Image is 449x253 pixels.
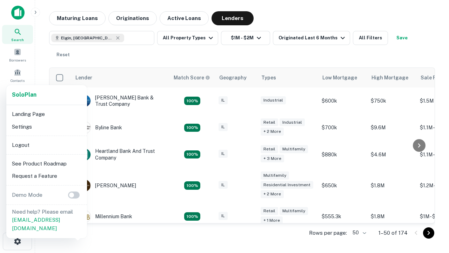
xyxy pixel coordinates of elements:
[12,91,36,98] strong: Solo Plan
[9,121,84,133] li: Settings
[12,91,36,99] a: SoloPlan
[9,191,45,199] p: Demo Mode
[9,170,84,182] li: Request a Feature
[9,139,84,151] li: Logout
[9,157,84,170] li: See Product Roadmap
[12,217,60,231] a: [EMAIL_ADDRESS][DOMAIN_NAME]
[12,208,81,233] p: Need help? Please email
[414,197,449,231] iframe: Chat Widget
[9,108,84,121] li: Landing Page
